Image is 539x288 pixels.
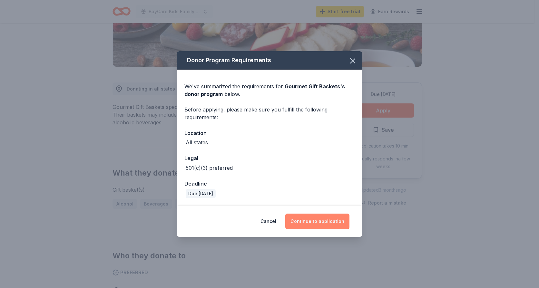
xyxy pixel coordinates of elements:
div: Due [DATE] [186,189,216,198]
button: Cancel [260,214,276,229]
div: 501(c)(3) preferred [186,164,233,172]
div: Legal [184,154,355,162]
button: Continue to application [285,214,349,229]
div: We've summarized the requirements for below. [184,82,355,98]
div: Donor Program Requirements [177,51,362,70]
div: All states [186,139,208,146]
div: Location [184,129,355,137]
div: Before applying, please make sure you fulfill the following requirements: [184,106,355,121]
div: Deadline [184,179,355,188]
